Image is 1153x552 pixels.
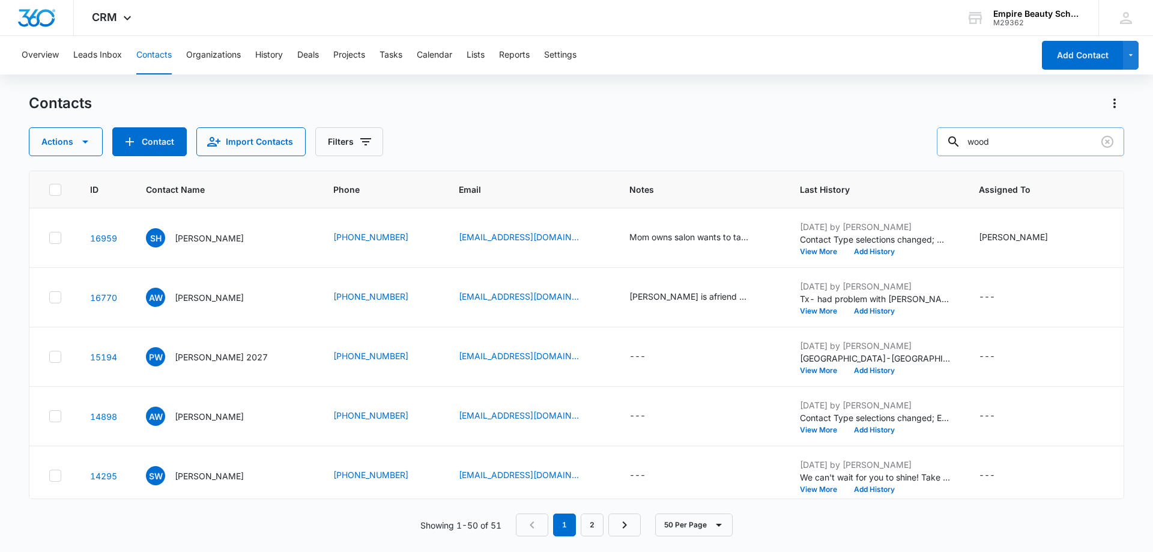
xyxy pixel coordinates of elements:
[629,231,749,243] div: Mom owns salon wants to take it over. Works apprt. now [PERSON_NAME] H/S
[629,183,771,196] span: Notes
[333,290,408,303] a: [PHONE_NUMBER]
[979,290,995,305] div: ---
[800,183,933,196] span: Last History
[333,350,408,362] a: [PHONE_NUMBER]
[255,36,283,74] button: History
[459,469,601,483] div: Email - shianna_wood@icloud.com - Select to Edit Field
[146,228,265,247] div: Contact Name - Savannah Hanson - Select to Edit Field
[146,466,165,485] span: SW
[1105,94,1124,113] button: Actions
[92,11,117,23] span: CRM
[333,350,430,364] div: Phone - (603) 455-6799 - Select to Edit Field
[146,347,165,366] span: PW
[315,127,383,156] button: Filters
[459,469,579,481] a: [EMAIL_ADDRESS][DOMAIN_NAME]
[380,36,402,74] button: Tasks
[846,248,903,255] button: Add History
[846,308,903,315] button: Add History
[333,183,413,196] span: Phone
[544,36,576,74] button: Settings
[459,350,601,364] div: Email - FlufferNutter2009@gmail.com - Select to Edit Field
[800,280,950,293] p: [DATE] by [PERSON_NAME]
[186,36,241,74] button: Organizations
[146,407,265,426] div: Contact Name - Avery Wood - Select to Edit Field
[993,19,1081,27] div: account id
[146,228,165,247] span: SH
[333,231,408,243] a: [PHONE_NUMBER]
[29,127,103,156] button: Actions
[800,293,950,305] p: Tx- had problem with [PERSON_NAME] told him if he would like help I coluld look at it. Set direct...
[800,352,950,365] p: [GEOGRAPHIC_DATA]-[GEOGRAPHIC_DATA]
[175,291,244,304] p: [PERSON_NAME]
[800,248,846,255] button: View More
[333,409,408,422] a: [PHONE_NUMBER]
[29,94,92,112] h1: Contacts
[459,409,601,423] div: Email - averyw330@icloud.com - Select to Edit Field
[459,290,601,305] div: Email - mikeyeargle@gmail.com - Select to Edit Field
[553,514,576,536] em: 1
[800,426,846,434] button: View More
[937,127,1124,156] input: Search Contacts
[1098,132,1117,151] button: Clear
[800,233,950,246] p: Contact Type selections changed; New Contact was removed and HIGH SCHOOL was added.
[22,36,59,74] button: Overview
[333,409,430,423] div: Phone - (603) 660-3272 - Select to Edit Field
[90,183,100,196] span: ID
[629,350,667,364] div: Notes - - Select to Edit Field
[175,410,244,423] p: [PERSON_NAME]
[846,426,903,434] button: Add History
[979,231,1048,243] div: [PERSON_NAME]
[629,469,646,483] div: ---
[629,350,646,364] div: ---
[655,514,733,536] button: 50 Per Page
[979,183,1103,196] span: Assigned To
[979,469,1017,483] div: Assigned To - - Select to Edit Field
[333,290,430,305] div: Phone - (603) 991-3705 - Select to Edit Field
[499,36,530,74] button: Reports
[146,288,165,307] span: AW
[846,486,903,493] button: Add History
[800,471,950,484] p: We can't wait for you to shine! Take a peek at orientation day! w/video
[979,469,995,483] div: ---
[146,288,265,307] div: Contact Name - Ally Woodman - Select to Edit Field
[333,36,365,74] button: Projects
[800,458,950,471] p: [DATE] by [PERSON_NAME]
[467,36,485,74] button: Lists
[417,36,452,74] button: Calendar
[459,350,579,362] a: [EMAIL_ADDRESS][DOMAIN_NAME]
[629,231,771,245] div: Notes - Mom owns salon wants to take it over. Works apprt. now Lin-Wood H/S - Select to Edit Field
[516,514,641,536] nav: Pagination
[333,469,430,483] div: Phone - (657) 752-5274 - Select to Edit Field
[993,9,1081,19] div: account name
[608,514,641,536] a: Next Page
[979,409,995,423] div: ---
[629,290,771,305] div: Notes - Mike Yeargle is afriend helping her out w/ FAFSA will come with her. Qualified for max . ...
[146,407,165,426] span: AW
[196,127,306,156] button: Import Contacts
[73,36,122,74] button: Leads Inbox
[1042,41,1123,70] button: Add Contact
[800,308,846,315] button: View More
[979,231,1070,245] div: Assigned To - Chantelle Barton - Select to Edit Field
[459,183,583,196] span: Email
[459,409,579,422] a: [EMAIL_ADDRESS][DOMAIN_NAME]
[90,352,117,362] a: Navigate to contact details page for Paige Woodward 2027
[800,486,846,493] button: View More
[90,411,117,422] a: Navigate to contact details page for Avery Wood
[846,367,903,374] button: Add History
[800,367,846,374] button: View More
[146,183,287,196] span: Contact Name
[333,231,430,245] div: Phone - (603) 728-8874 - Select to Edit Field
[175,232,244,244] p: [PERSON_NAME]
[629,409,646,423] div: ---
[90,233,117,243] a: Navigate to contact details page for Savannah Hanson
[146,347,289,366] div: Contact Name - Paige Woodward 2027 - Select to Edit Field
[112,127,187,156] button: Add Contact
[800,399,950,411] p: [DATE] by [PERSON_NAME]
[800,220,950,233] p: [DATE] by [PERSON_NAME]
[629,409,667,423] div: Notes - - Select to Edit Field
[979,290,1017,305] div: Assigned To - - Select to Edit Field
[629,290,749,303] div: [PERSON_NAME] is afriend helping her out w/ FAFSA will come with her. Qualified for max . Works r...
[146,466,265,485] div: Contact Name - Shianna Wood - Select to Edit Field
[90,471,117,481] a: Navigate to contact details page for Shianna Wood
